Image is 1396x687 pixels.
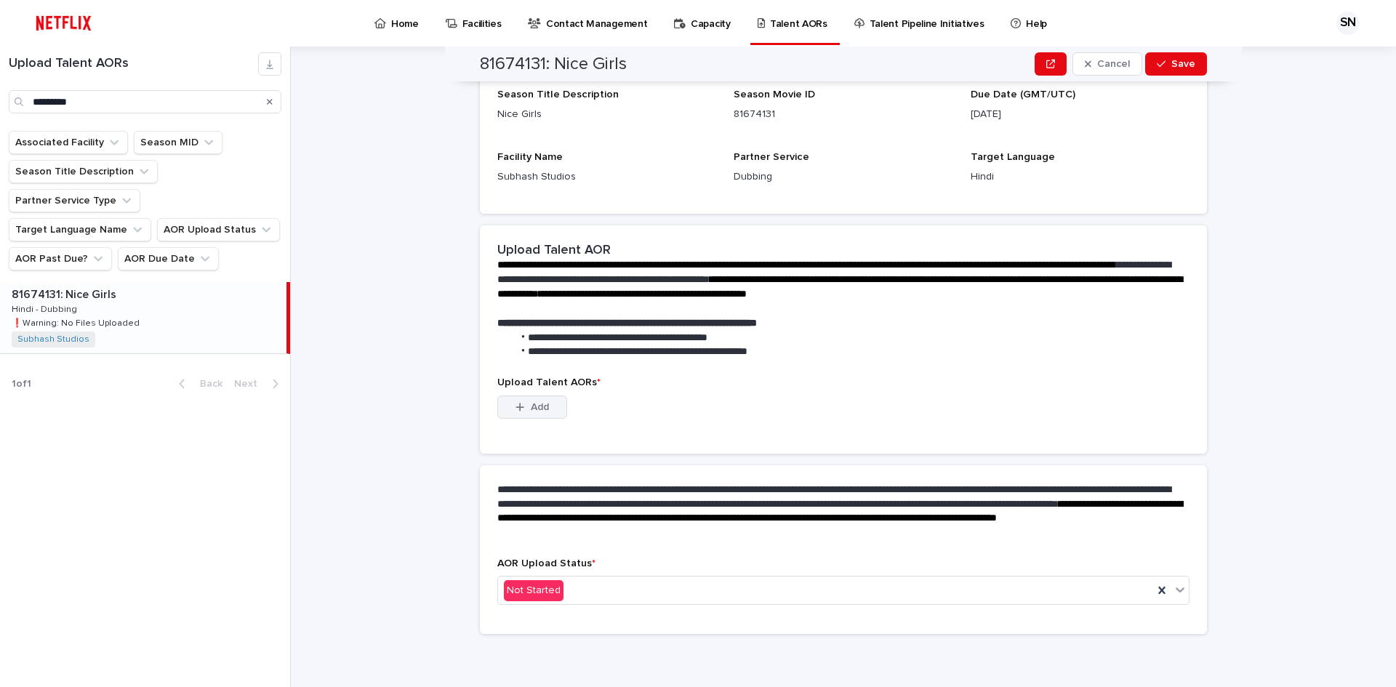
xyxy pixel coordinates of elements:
p: Hindi [971,169,1190,185]
span: Due Date (GMT/UTC) [971,89,1075,100]
p: Dubbing [734,169,952,185]
p: Subhash Studios [497,169,716,185]
h2: 81674131: Nice Girls [480,54,627,75]
span: AOR Upload Status [497,558,595,569]
button: Associated Facility [9,131,128,154]
h1: Upload Talent AORs [9,56,258,72]
h2: Upload Talent AOR [497,243,611,259]
button: Next [228,377,290,390]
button: Season Title Description [9,160,158,183]
span: Back [191,379,222,389]
p: 81674131: Nice Girls [12,285,119,302]
button: AOR Upload Status [157,218,280,241]
button: Save [1145,52,1207,76]
button: Cancel [1072,52,1142,76]
a: Subhash Studios [17,334,89,345]
input: Search [9,90,281,113]
p: 81674131 [734,107,952,122]
p: [DATE] [971,107,1190,122]
button: Add [497,395,567,419]
div: SN [1336,12,1360,35]
div: Not Started [504,580,563,601]
button: Partner Service Type [9,189,140,212]
p: ❗️Warning: No Files Uploaded [12,316,143,329]
p: Nice Girls [497,107,716,122]
span: Season Title Description [497,89,619,100]
span: Cancel [1097,59,1130,69]
span: Add [531,402,549,412]
button: AOR Due Date [118,247,219,270]
button: Back [167,377,228,390]
p: Hindi - Dubbing [12,302,80,315]
button: AOR Past Due? [9,247,112,270]
span: Facility Name [497,152,563,162]
span: Next [234,379,266,389]
button: Season MID [134,131,222,154]
span: Target Language [971,152,1055,162]
button: Target Language Name [9,218,151,241]
img: ifQbXi3ZQGMSEF7WDB7W [29,9,98,38]
span: Partner Service [734,152,809,162]
span: Upload Talent AORs [497,377,601,387]
span: Save [1171,59,1195,69]
span: Season Movie ID [734,89,815,100]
